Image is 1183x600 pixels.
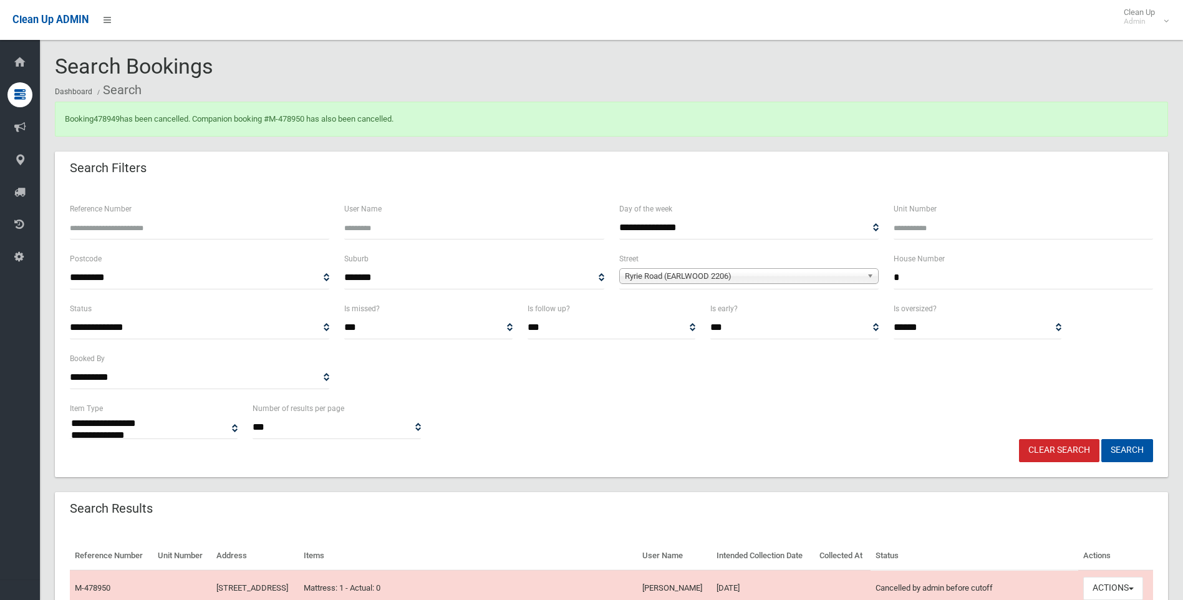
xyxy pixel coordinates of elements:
[94,114,120,123] a: 478949
[344,252,369,266] label: Suburb
[70,542,153,570] th: Reference Number
[637,542,712,570] th: User Name
[814,542,871,570] th: Collected At
[55,54,213,79] span: Search Bookings
[55,496,168,521] header: Search Results
[871,542,1078,570] th: Status
[894,302,937,316] label: Is oversized?
[216,583,288,593] a: [STREET_ADDRESS]
[94,79,142,102] li: Search
[153,542,211,570] th: Unit Number
[1083,577,1143,600] button: Actions
[253,402,344,415] label: Number of results per page
[75,583,110,593] a: M-478950
[1019,439,1099,462] a: Clear Search
[344,302,380,316] label: Is missed?
[1124,17,1155,26] small: Admin
[1101,439,1153,462] button: Search
[12,14,89,26] span: Clean Up ADMIN
[55,156,162,180] header: Search Filters
[70,252,102,266] label: Postcode
[299,542,637,570] th: Items
[70,352,105,365] label: Booked By
[619,252,639,266] label: Street
[70,402,103,415] label: Item Type
[55,102,1168,137] div: Booking has been cancelled. Companion booking #M-478950 has also been cancelled.
[1118,7,1167,26] span: Clean Up
[894,202,937,216] label: Unit Number
[619,202,672,216] label: Day of the week
[70,202,132,216] label: Reference Number
[528,302,570,316] label: Is follow up?
[55,87,92,96] a: Dashboard
[1078,542,1153,570] th: Actions
[710,302,738,316] label: Is early?
[70,302,92,316] label: Status
[625,269,862,284] span: Ryrie Road (EARLWOOD 2206)
[894,252,945,266] label: House Number
[344,202,382,216] label: User Name
[211,542,299,570] th: Address
[712,542,814,570] th: Intended Collection Date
